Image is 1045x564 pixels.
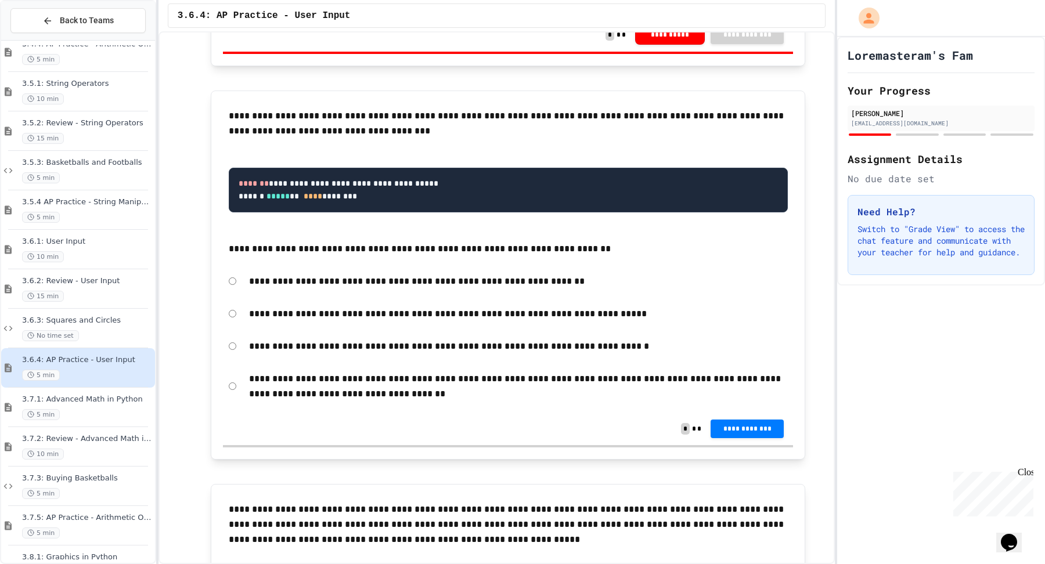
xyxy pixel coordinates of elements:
[22,527,60,538] span: 5 min
[949,467,1033,516] iframe: chat widget
[22,79,153,89] span: 3.5.1: String Operators
[996,518,1033,552] iframe: chat widget
[22,54,60,65] span: 5 min
[22,251,64,262] span: 10 min
[10,8,146,33] button: Back to Teams
[22,237,153,247] span: 3.6.1: User Input
[22,172,60,183] span: 5 min
[22,513,153,523] span: 3.7.5: AP Practice - Arithmetic Operators
[22,276,153,286] span: 3.6.2: Review - User Input
[851,119,1031,128] div: [EMAIL_ADDRESS][DOMAIN_NAME]
[22,552,153,562] span: 3.8.1: Graphics in Python
[22,473,153,483] span: 3.7.3: Buying Basketballs
[22,488,60,499] span: 5 min
[178,9,351,23] span: 3.6.4: AP Practice - User Input
[22,316,153,326] span: 3.6.3: Squares and Circles
[22,395,153,404] span: 3.7.1: Advanced Math in Python
[848,82,1035,99] h2: Your Progress
[22,291,64,302] span: 15 min
[22,409,60,420] span: 5 min
[22,197,153,207] span: 3.5.4 AP Practice - String Manipulation
[851,108,1031,118] div: [PERSON_NAME]
[22,449,64,460] span: 10 min
[22,370,60,381] span: 5 min
[846,5,882,31] div: My Account
[857,223,1025,258] p: Switch to "Grade View" to access the chat feature and communicate with your teacher for help and ...
[22,212,60,223] span: 5 min
[848,151,1035,167] h2: Assignment Details
[22,355,153,365] span: 3.6.4: AP Practice - User Input
[22,434,153,444] span: 3.7.2: Review - Advanced Math in Python
[22,133,64,144] span: 15 min
[60,15,114,27] span: Back to Teams
[22,118,153,128] span: 3.5.2: Review - String Operators
[22,330,79,341] span: No time set
[22,158,153,168] span: 3.5.3: Basketballs and Footballs
[848,172,1035,186] div: No due date set
[848,47,973,63] h1: Loremasteram's Fam
[22,93,64,104] span: 10 min
[5,5,80,74] div: Chat with us now!Close
[857,205,1025,219] h3: Need Help?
